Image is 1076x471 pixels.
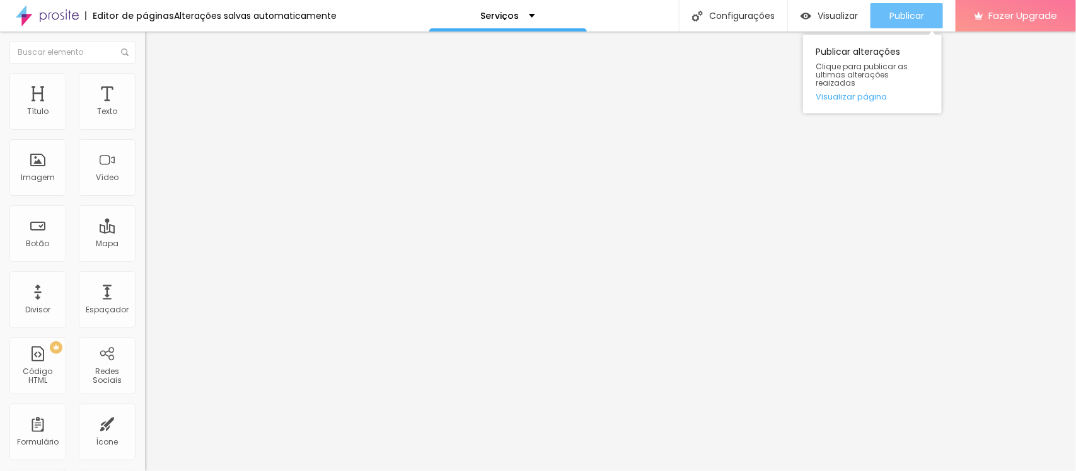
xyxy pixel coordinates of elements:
[21,173,55,182] div: Imagem
[871,3,943,28] button: Publicar
[85,11,174,20] div: Editor de páginas
[96,239,119,248] div: Mapa
[96,438,119,446] div: Ícone
[816,93,929,101] a: Visualizar página
[25,305,50,314] div: Divisor
[816,62,929,88] span: Clique para publicar as ultimas alterações reaizadas
[145,31,1076,471] iframe: Editor
[692,11,703,21] img: Icone
[788,3,871,28] button: Visualizar
[174,11,337,20] div: Alterações salvas automaticamente
[86,305,129,314] div: Espaçador
[97,107,117,116] div: Texto
[82,367,132,385] div: Redes Sociais
[26,239,50,248] div: Botão
[9,41,136,64] input: Buscar elemento
[818,11,858,21] span: Visualizar
[801,11,811,21] img: view-1.svg
[27,107,49,116] div: Título
[481,11,519,20] p: Serviços
[803,35,942,113] div: Publicar alterações
[988,10,1057,21] span: Fazer Upgrade
[889,11,924,21] span: Publicar
[121,48,129,56] img: Icone
[96,173,119,182] div: Vídeo
[13,367,62,385] div: Código HTML
[17,438,59,446] div: Formulário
